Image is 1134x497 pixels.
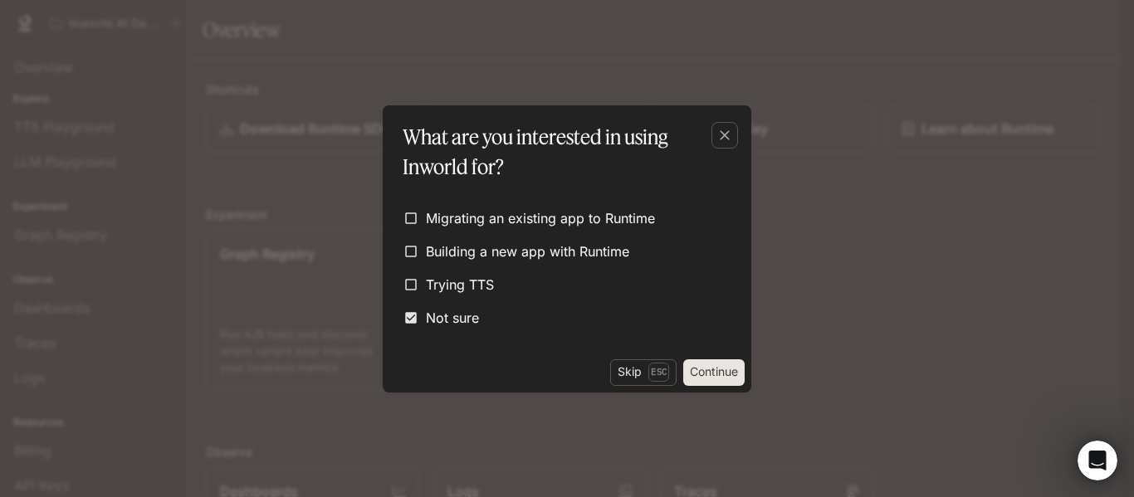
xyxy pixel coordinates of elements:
[610,359,677,386] button: SkipEsc
[426,208,655,228] span: Migrating an existing app to Runtime
[648,363,669,381] p: Esc
[426,275,494,295] span: Trying TTS
[426,308,479,328] span: Not sure
[683,359,745,386] button: Continue
[1078,441,1117,480] iframe: Intercom live chat
[403,122,725,182] p: What are you interested in using Inworld for?
[426,241,629,261] span: Building a new app with Runtime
